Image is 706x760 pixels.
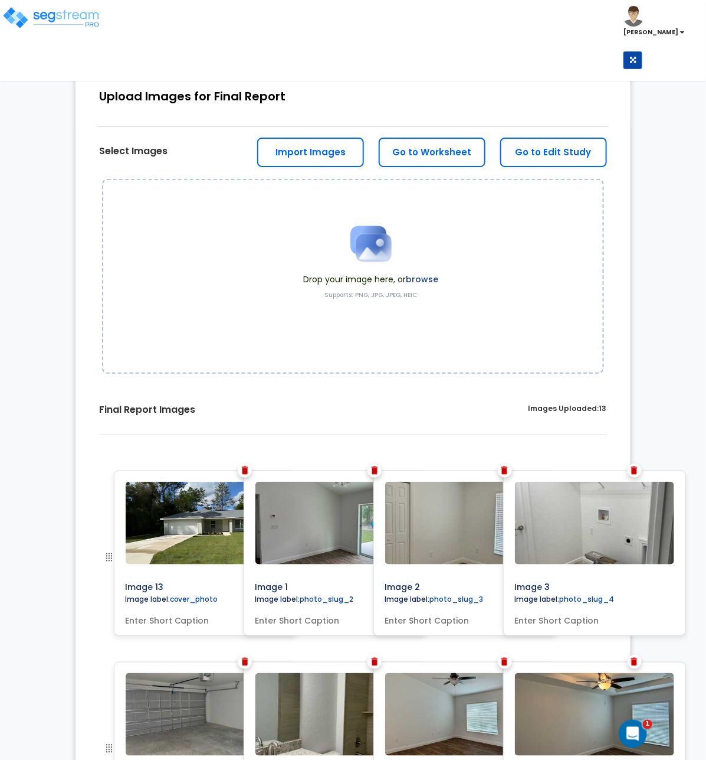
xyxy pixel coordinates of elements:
[501,658,508,666] img: Trash Icon
[510,594,619,607] label: Image label:
[242,467,248,475] img: Trash Icon
[303,273,438,285] span: Drop your image here, or
[599,403,607,413] span: 13
[341,214,400,273] img: Upload Icon
[501,467,508,475] img: Trash Icon
[510,610,679,627] input: Enter Short Caption
[372,467,378,475] img: Trash Icon
[250,610,420,627] input: Enter Short Caption
[102,742,116,756] img: drag handle
[619,720,647,748] iframe: Intercom live chat
[120,610,290,627] input: Enter Short Caption
[99,403,195,417] label: Final Report Images
[99,88,285,105] div: Upload Images for Final Report
[170,594,218,604] label: cover_photo
[623,6,644,27] img: avatar.png
[102,550,116,565] img: drag handle
[559,594,614,604] label: photo_slug_4
[120,594,223,607] label: Image label:
[300,594,353,604] label: photo_slug_2
[631,658,638,666] img: Trash Icon
[631,467,638,475] img: Trash Icon
[380,594,488,607] label: Image label:
[500,138,607,167] a: Go to Edit Study
[380,610,550,627] input: Enter Short Caption
[623,28,679,37] b: [PERSON_NAME]
[406,273,438,285] label: browse
[250,594,358,607] label: Image label:
[429,594,483,604] label: photo_slug_3
[242,658,248,666] img: Trash Icon
[643,720,652,729] span: 1
[379,138,485,167] a: Go to Worksheet
[528,403,607,417] label: Images Uploaded:
[324,291,417,299] label: Supports: PNG, JPG, JPEG, HEIC
[372,658,378,666] img: Trash Icon
[99,145,168,158] label: Select Images
[257,138,364,167] a: Import Images
[2,6,102,30] img: logo_pro_r.png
